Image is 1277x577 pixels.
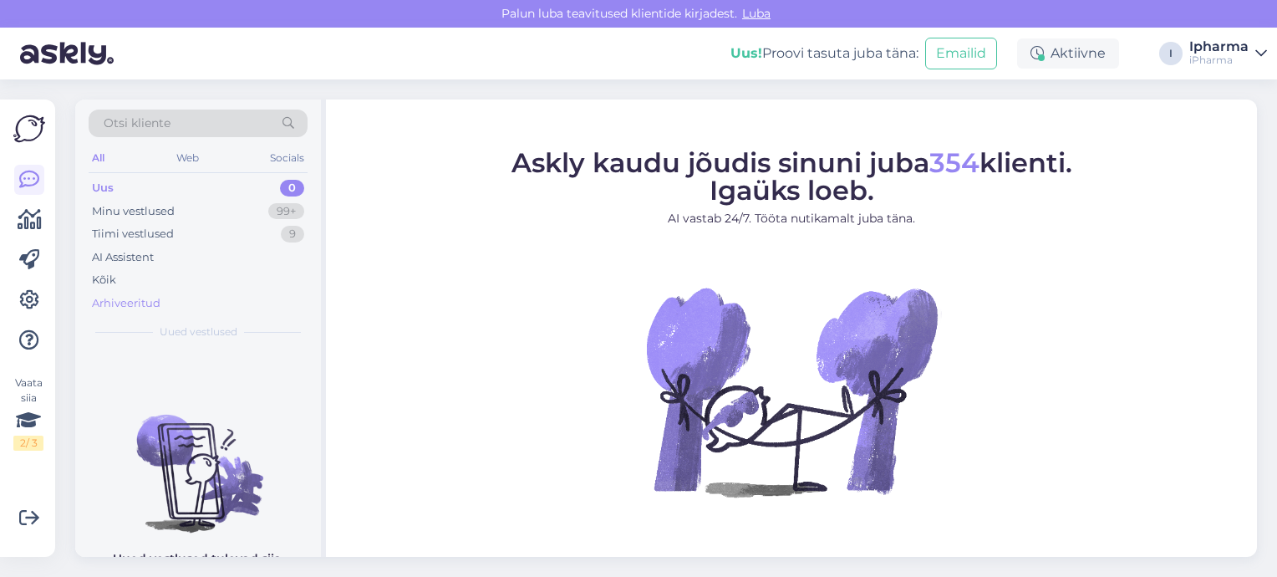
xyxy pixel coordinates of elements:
p: Uued vestlused tulevad siia. [113,550,284,568]
div: 99+ [268,203,304,220]
p: AI vastab 24/7. Tööta nutikamalt juba täna. [511,210,1072,227]
div: 2 / 3 [13,436,43,451]
div: Tiimi vestlused [92,226,174,243]
img: No chats [75,385,321,535]
span: Uued vestlused [160,324,237,340]
span: Otsi kliente [104,115,170,132]
div: Web [173,147,202,169]
div: Arhiveeritud [92,295,160,312]
div: Socials [267,147,308,169]
div: Vaata siia [13,375,43,451]
div: I [1159,42,1183,65]
div: All [89,147,108,169]
button: Emailid [925,38,997,69]
span: Luba [737,6,776,21]
div: 0 [280,180,304,197]
span: Askly kaudu jõudis sinuni juba klienti. Igaüks loeb. [511,146,1072,207]
div: Kõik [92,272,116,288]
div: 9 [281,226,304,243]
div: Minu vestlused [92,203,175,220]
div: Ipharma [1189,40,1249,54]
div: iPharma [1189,54,1249,67]
img: No Chat active [641,241,942,542]
div: Aktiivne [1017,38,1119,69]
div: Uus [92,180,114,197]
a: IpharmaiPharma [1189,40,1267,67]
span: 354 [929,146,979,179]
div: AI Assistent [92,249,154,266]
b: Uus! [730,45,762,61]
img: Askly Logo [13,113,45,145]
div: Proovi tasuta juba täna: [730,43,918,64]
